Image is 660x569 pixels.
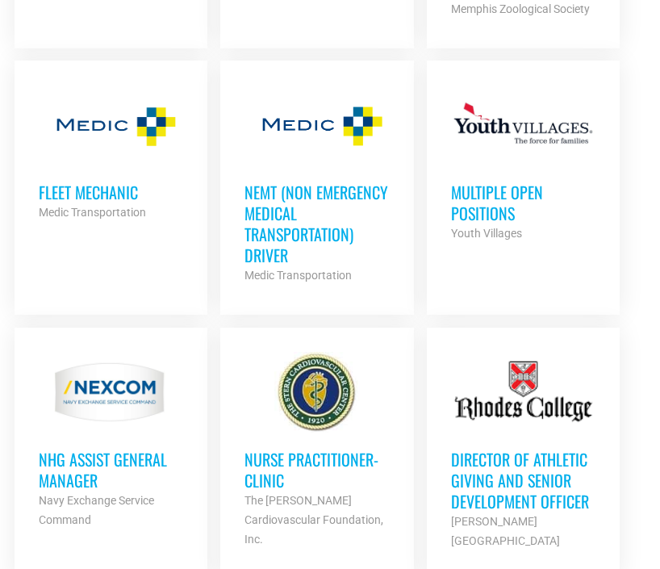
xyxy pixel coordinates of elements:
[451,2,590,15] strong: Memphis Zoological Society
[39,206,146,219] strong: Medic Transportation
[39,494,154,526] strong: Navy Exchange Service Command
[244,269,352,282] strong: Medic Transportation
[244,449,389,491] h3: Nurse Practitioner- Clinic
[451,449,595,512] h3: Director of Athletic Giving and Senior Development Officer
[15,61,207,246] a: Fleet Mechanic Medic Transportation
[15,328,207,554] a: NHG ASSIST GENERAL MANAGER Navy Exchange Service Command
[39,182,183,203] h3: Fleet Mechanic
[39,449,183,491] h3: NHG ASSIST GENERAL MANAGER
[244,494,383,546] strong: The [PERSON_NAME] Cardiovascular Foundation, Inc.
[220,61,413,309] a: NEMT (Non Emergency Medical Transportation) Driver Medic Transportation
[451,515,560,547] strong: [PERSON_NAME][GEOGRAPHIC_DATA]
[244,182,389,266] h3: NEMT (Non Emergency Medical Transportation) Driver
[451,182,595,224] h3: Multiple Open Positions
[427,61,620,267] a: Multiple Open Positions Youth Villages
[451,227,522,240] strong: Youth Villages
